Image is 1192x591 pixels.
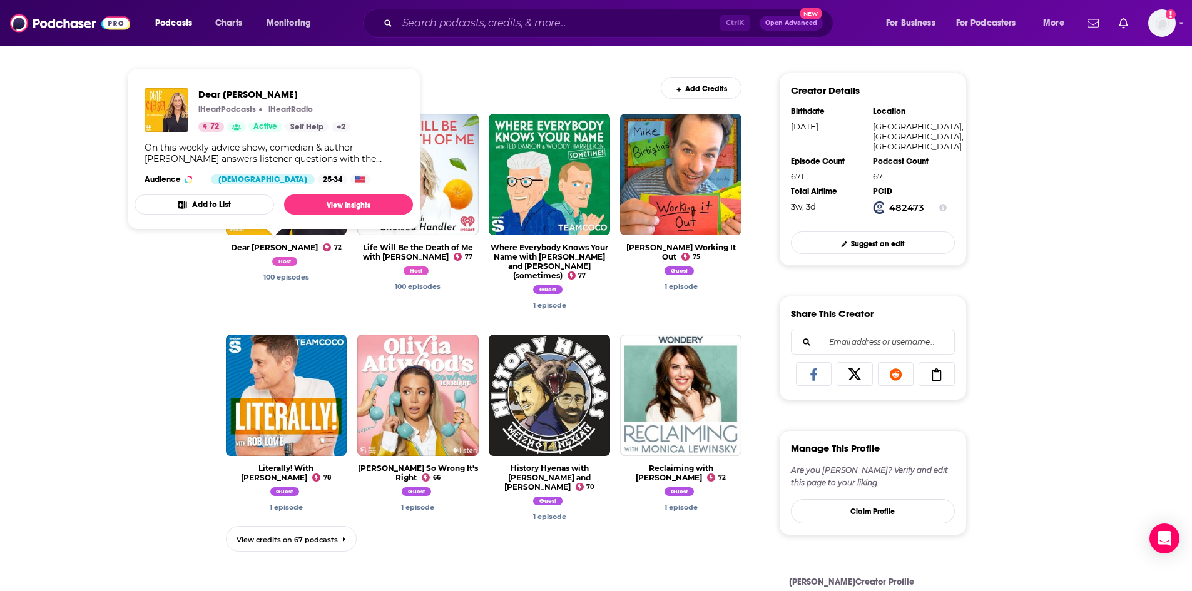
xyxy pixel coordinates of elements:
div: Birthdate [791,106,865,116]
a: Chelsea Handler [270,503,303,512]
a: Chelsea Handler [533,301,566,310]
span: 78 [323,475,331,480]
img: Dear Chelsea [145,88,188,132]
button: Claim Profile [791,499,955,523]
a: Chelsea Handler [404,268,432,277]
a: Reclaiming with Monica Lewinsky [636,463,713,482]
a: Chelsea Handler [272,259,300,268]
a: Chelsea Handler [665,282,698,291]
span: More [1043,14,1064,32]
button: open menu [948,13,1034,33]
a: Charts [207,13,250,33]
span: Guest [533,497,563,505]
span: Host [404,266,429,275]
span: 72 [718,475,726,480]
span: Guest [533,285,563,294]
h4: [PERSON_NAME] Creator Profile [789,577,957,587]
span: Open Advanced [765,20,817,26]
h3: Creator Details [791,84,860,96]
span: Guest [665,266,694,275]
div: Total Airtime [791,186,865,196]
a: 70 [576,483,595,491]
a: Chelsea Handler [402,489,434,498]
a: Chelsea Handler [263,273,309,281]
a: Share on Reddit [878,362,914,386]
span: For Business [886,14,935,32]
div: On this weekly advice show, comedian & author [PERSON_NAME] answers listener questions with the h... [145,142,403,164]
span: New [800,8,822,19]
span: Guest [665,487,694,496]
button: open menu [258,13,327,33]
p: iHeartPodcasts [198,104,256,114]
span: Dear [PERSON_NAME] [198,88,350,100]
strong: 482473 [889,202,924,213]
button: Open AdvancedNew [760,16,823,31]
a: Life Will Be the Death of Me with Chelsea Handler [363,243,473,261]
a: 66 [422,473,441,482]
a: Mike Birbiglia's Working It Out [626,243,736,261]
span: For Podcasters [956,14,1016,32]
button: Show Info [939,201,947,214]
span: Logged in as ClarissaGuerrero [1148,9,1176,37]
a: Chelsea Handler [533,498,566,507]
span: 66 [433,475,441,480]
a: Literally! With Rob Lowe [241,463,313,482]
input: Search podcasts, credits, & more... [397,13,720,33]
a: 72 [198,122,224,132]
div: [GEOGRAPHIC_DATA], [GEOGRAPHIC_DATA], [GEOGRAPHIC_DATA] [873,121,947,151]
a: Self Help [285,122,329,132]
a: 72 [323,243,342,251]
button: Show profile menu [1148,9,1176,37]
h3: Share This Creator [791,308,874,320]
h3: Manage This Profile [791,442,880,454]
div: Are you [PERSON_NAME]? Verify and edit this page to your liking. [791,464,955,489]
span: 77 [465,255,472,260]
div: PCID [873,186,947,196]
a: Chelsea Handler [665,489,697,498]
svg: Add a profile image [1166,9,1176,19]
a: 77 [568,271,586,280]
span: 587 hours, 43 minutes, 22 seconds [791,201,816,211]
a: Dear Chelsea [198,88,350,100]
a: iHeartRadioiHeartRadio [265,104,313,114]
a: Chelsea Handler [395,282,441,291]
img: Podchaser Creator ID logo [873,201,885,214]
span: Guest [270,487,300,496]
a: Chelsea Handler [665,503,698,512]
div: [DEMOGRAPHIC_DATA] [211,174,315,184]
a: Chelsea Handler [270,489,303,498]
input: Email address or username... [802,330,944,354]
span: Guest [402,487,431,496]
a: History Hyenas with Chris Distefano and Yannis Pappas [504,463,591,492]
span: Active [253,121,277,133]
div: Podcast Count [873,156,947,166]
button: open menu [146,13,208,33]
a: 77 [454,253,472,261]
a: Copy Link [919,362,955,386]
a: 78 [312,473,331,482]
div: Search podcasts, credits, & more... [375,9,845,38]
img: User Profile [1148,9,1176,37]
a: Chelsea Handler [401,503,434,512]
img: Podchaser - Follow, Share and Rate Podcasts [10,11,130,35]
div: 671 [791,171,865,181]
a: Show notifications dropdown [1114,13,1133,34]
span: 72 [210,121,219,133]
a: Chelsea Handler [665,268,697,277]
div: 67 [873,171,947,181]
span: Ctrl K [720,15,750,31]
a: 72 [707,473,726,482]
span: Monitoring [267,14,311,32]
span: 77 [578,273,586,278]
span: 75 [693,255,700,260]
span: Host [272,257,297,266]
a: 75 [681,253,700,261]
a: Active [248,122,282,132]
button: open menu [877,13,951,33]
div: [DATE] [791,121,865,131]
button: Add to List [135,194,274,215]
span: 70 [586,485,594,490]
a: Chelsea Handler [533,287,566,296]
a: Share on X/Twitter [837,362,873,386]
